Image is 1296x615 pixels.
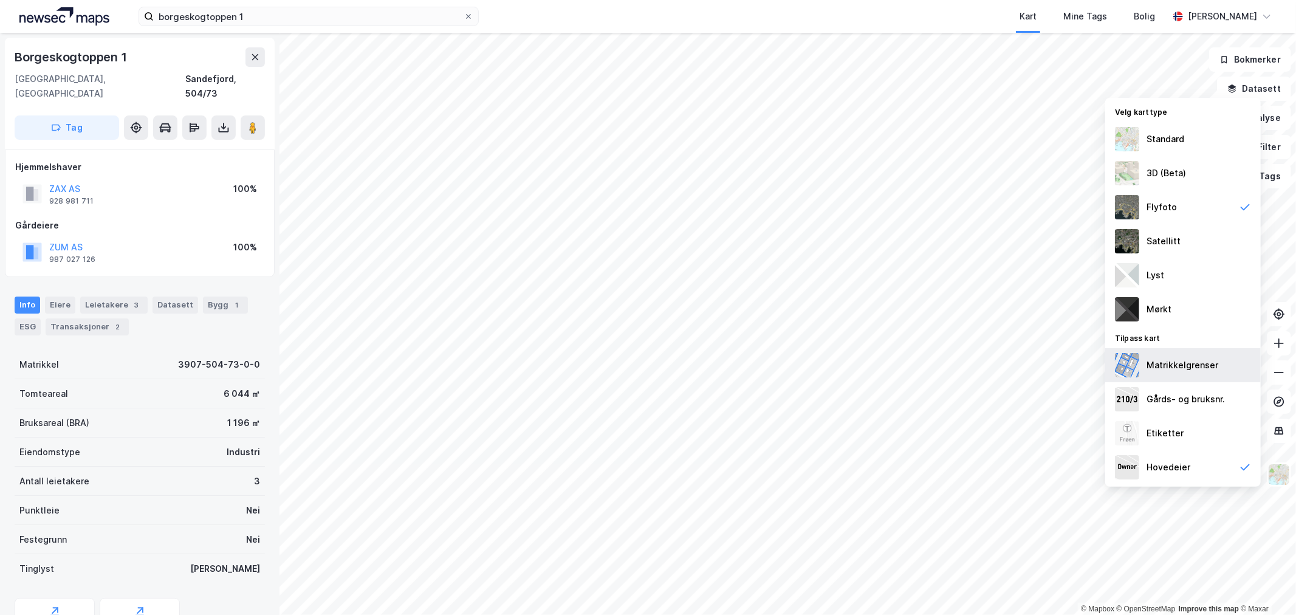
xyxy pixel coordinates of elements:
[80,297,148,314] div: Leietakere
[227,416,260,430] div: 1 196 ㎡
[45,297,75,314] div: Eiere
[178,357,260,372] div: 3907-504-73-0-0
[1115,387,1139,411] img: cadastreKeys.547ab17ec502f5a4ef2b.jpeg
[1081,605,1114,613] a: Mapbox
[246,503,260,518] div: Nei
[15,218,264,233] div: Gårdeiere
[233,240,257,255] div: 100%
[153,297,198,314] div: Datasett
[19,416,89,430] div: Bruksareal (BRA)
[1115,161,1139,185] img: Z
[1267,463,1291,486] img: Z
[1179,605,1239,613] a: Improve this map
[19,532,67,547] div: Festegrunn
[19,7,109,26] img: logo.a4113a55bc3d86da70a041830d287a7e.svg
[15,47,129,67] div: Borgeskogtoppen 1
[1134,9,1155,24] div: Bolig
[1115,421,1139,445] img: Z
[19,503,60,518] div: Punktleie
[1233,135,1291,159] button: Filter
[1115,263,1139,287] img: luj3wr1y2y3+OchiMxRmMxRlscgabnMEmZ7DJGWxyBpucwSZnsMkZbHIGm5zBJmewyRlscgabnMEmZ7DJGWxyBpucwSZnsMkZ...
[1115,127,1139,151] img: Z
[1147,132,1184,146] div: Standard
[15,297,40,314] div: Info
[1147,234,1181,249] div: Satellitt
[1235,557,1296,615] div: Kontrollprogram for chat
[1147,460,1190,475] div: Hovedeier
[190,562,260,576] div: [PERSON_NAME]
[203,297,248,314] div: Bygg
[233,182,257,196] div: 100%
[19,474,89,489] div: Antall leietakere
[185,72,265,101] div: Sandefjord, 504/73
[1115,353,1139,377] img: cadastreBorders.cfe08de4b5ddd52a10de.jpeg
[1115,195,1139,219] img: Z
[49,255,95,264] div: 987 027 126
[15,160,264,174] div: Hjemmelshaver
[15,72,185,101] div: [GEOGRAPHIC_DATA], [GEOGRAPHIC_DATA]
[1117,605,1176,613] a: OpenStreetMap
[254,474,260,489] div: 3
[1147,302,1171,317] div: Mørkt
[1235,164,1291,188] button: Tags
[1105,326,1261,348] div: Tilpass kart
[112,321,124,333] div: 2
[1115,455,1139,479] img: majorOwner.b5e170eddb5c04bfeeff.jpeg
[1209,47,1291,72] button: Bokmerker
[246,532,260,547] div: Nei
[1115,297,1139,321] img: nCdM7BzjoCAAAAAElFTkSuQmCC
[1020,9,1037,24] div: Kart
[1147,426,1184,441] div: Etiketter
[1115,229,1139,253] img: 9k=
[1147,358,1218,373] div: Matrikkelgrenser
[1235,557,1296,615] iframe: Chat Widget
[19,445,80,459] div: Eiendomstype
[19,387,68,401] div: Tomteareal
[131,299,143,311] div: 3
[19,357,59,372] div: Matrikkel
[15,115,119,140] button: Tag
[224,387,260,401] div: 6 044 ㎡
[1105,100,1261,122] div: Velg karttype
[19,562,54,576] div: Tinglyst
[154,7,464,26] input: Søk på adresse, matrikkel, gårdeiere, leietakere eller personer
[1147,166,1186,180] div: 3D (Beta)
[1147,200,1177,215] div: Flyfoto
[231,299,243,311] div: 1
[1063,9,1107,24] div: Mine Tags
[227,445,260,459] div: Industri
[49,196,94,206] div: 928 981 711
[1188,9,1257,24] div: [PERSON_NAME]
[46,318,129,335] div: Transaksjoner
[15,318,41,335] div: ESG
[1147,392,1225,407] div: Gårds- og bruksnr.
[1147,268,1164,283] div: Lyst
[1217,77,1291,101] button: Datasett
